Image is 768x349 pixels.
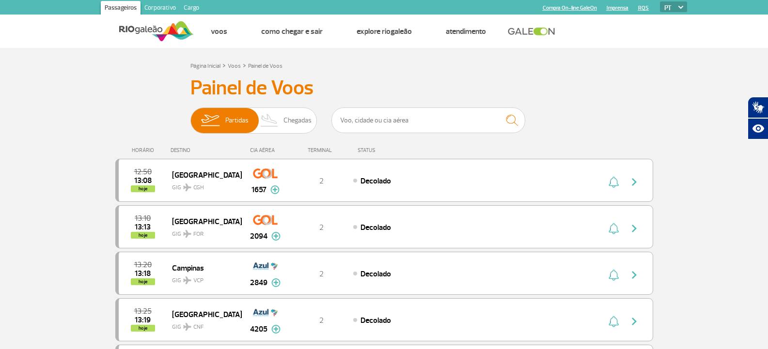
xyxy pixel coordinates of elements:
img: destiny_airplane.svg [183,276,191,284]
button: Abrir recursos assistivos. [748,118,768,139]
img: sino-painel-voo.svg [609,269,619,281]
a: Painel de Voos [248,62,282,70]
span: Partidas [225,108,249,133]
div: DESTINO [171,147,241,153]
a: Página Inicial [190,62,220,70]
span: 2025-09-28 13:19:00 [135,317,151,323]
span: 2094 [250,230,267,242]
div: Plugin de acessibilidade da Hand Talk. [748,97,768,139]
img: slider-desembarque [255,108,284,133]
span: CNF [193,323,204,332]
img: destiny_airplane.svg [183,183,191,191]
span: hoje [131,278,155,285]
span: 1657 [251,184,266,196]
span: FOR [193,230,204,239]
a: Como chegar e sair [261,27,323,36]
span: hoje [131,232,155,239]
span: 2 [319,223,324,232]
span: 2 [319,176,324,186]
img: mais-info-painel-voo.svg [271,278,281,287]
a: Compra On-line GaleOn [543,5,597,11]
span: 2849 [250,277,267,288]
span: Decolado [360,316,391,325]
span: VCP [193,276,204,285]
a: Imprensa [607,5,628,11]
span: 2 [319,269,324,279]
img: sino-painel-voo.svg [609,316,619,327]
div: TERMINAL [290,147,353,153]
div: CIA AÉREA [241,147,290,153]
span: Campinas [172,261,234,274]
img: mais-info-painel-voo.svg [270,185,280,194]
button: Abrir tradutor de língua de sinais. [748,97,768,118]
span: GIG [172,318,234,332]
img: mais-info-painel-voo.svg [271,325,281,334]
span: GIG [172,178,234,192]
a: Corporativo [141,1,180,16]
span: GIG [172,271,234,285]
input: Voo, cidade ou cia aérea [331,107,525,133]
span: 2 [319,316,324,325]
h3: Painel de Voos [190,76,578,100]
span: Decolado [360,223,391,232]
img: destiny_airplane.svg [183,230,191,238]
img: sino-painel-voo.svg [609,223,619,234]
span: Decolado [360,269,391,279]
span: CGH [193,183,204,192]
span: [GEOGRAPHIC_DATA] [172,308,234,320]
img: slider-embarque [195,108,225,133]
a: Passageiros [101,1,141,16]
img: seta-direita-painel-voo.svg [628,269,640,281]
a: Explore RIOgaleão [357,27,412,36]
span: 4205 [250,323,267,335]
a: Atendimento [446,27,486,36]
a: Cargo [180,1,203,16]
span: [GEOGRAPHIC_DATA] [172,215,234,228]
a: RQS [638,5,649,11]
span: 2025-09-28 13:13:00 [135,224,151,230]
a: Voos [211,27,227,36]
span: 2025-09-28 13:25:00 [134,308,152,315]
div: HORÁRIO [118,147,171,153]
a: Voos [228,62,241,70]
img: mais-info-painel-voo.svg [271,232,281,241]
div: STATUS [353,147,432,153]
span: Chegadas [283,108,312,133]
span: hoje [131,325,155,332]
span: Decolado [360,176,391,186]
span: 2025-09-28 13:20:00 [134,261,152,268]
span: 2025-09-28 13:10:00 [135,215,151,222]
img: seta-direita-painel-voo.svg [628,316,640,327]
span: 2025-09-28 12:50:00 [134,168,152,175]
img: seta-direita-painel-voo.svg [628,176,640,188]
img: sino-painel-voo.svg [609,176,619,188]
a: > [222,60,226,71]
span: hoje [131,185,155,192]
span: [GEOGRAPHIC_DATA] [172,168,234,181]
a: > [243,60,246,71]
span: 2025-09-28 13:18:00 [135,270,151,277]
span: 2025-09-28 13:08:13 [134,177,152,184]
span: GIG [172,225,234,239]
img: seta-direita-painel-voo.svg [628,223,640,234]
img: destiny_airplane.svg [183,323,191,331]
